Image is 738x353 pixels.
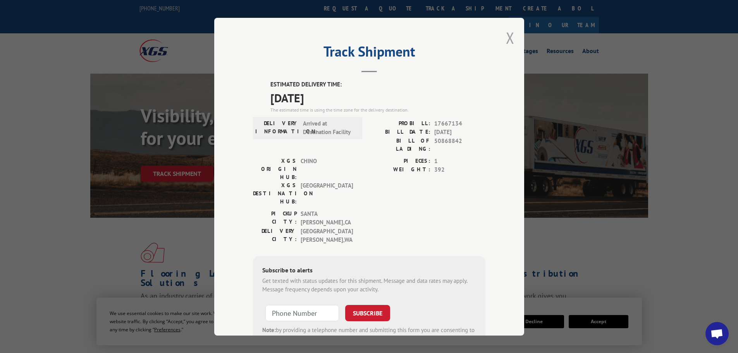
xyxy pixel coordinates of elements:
[301,181,353,205] span: [GEOGRAPHIC_DATA]
[270,89,485,106] span: [DATE]
[705,322,729,345] div: Open chat
[253,46,485,61] h2: Track Shipment
[270,106,485,113] div: The estimated time is using the time zone for the delivery destination.
[253,181,297,205] label: XGS DESTINATION HUB:
[253,227,297,244] label: DELIVERY CITY:
[369,119,430,128] label: PROBILL:
[262,276,476,294] div: Get texted with status updates for this shipment. Message and data rates may apply. Message frequ...
[369,165,430,174] label: WEIGHT:
[255,119,299,136] label: DELIVERY INFORMATION:
[303,119,355,136] span: Arrived at Destination Facility
[262,265,476,276] div: Subscribe to alerts
[345,305,390,321] button: SUBSCRIBE
[301,157,353,181] span: CHINO
[434,165,485,174] span: 392
[253,157,297,181] label: XGS ORIGIN HUB:
[434,119,485,128] span: 17667134
[270,80,485,89] label: ESTIMATED DELIVERY TIME:
[262,325,476,352] div: by providing a telephone number and submitting this form you are consenting to be contacted by SM...
[301,227,353,244] span: [GEOGRAPHIC_DATA][PERSON_NAME] , WA
[265,305,339,321] input: Phone Number
[434,128,485,137] span: [DATE]
[262,326,276,333] strong: Note:
[253,209,297,227] label: PICKUP CITY:
[434,157,485,165] span: 1
[369,157,430,165] label: PIECES:
[369,136,430,153] label: BILL OF LADING:
[301,209,353,227] span: SANTA [PERSON_NAME] , CA
[506,28,514,48] button: Close modal
[369,128,430,137] label: BILL DATE:
[434,136,485,153] span: 50868842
